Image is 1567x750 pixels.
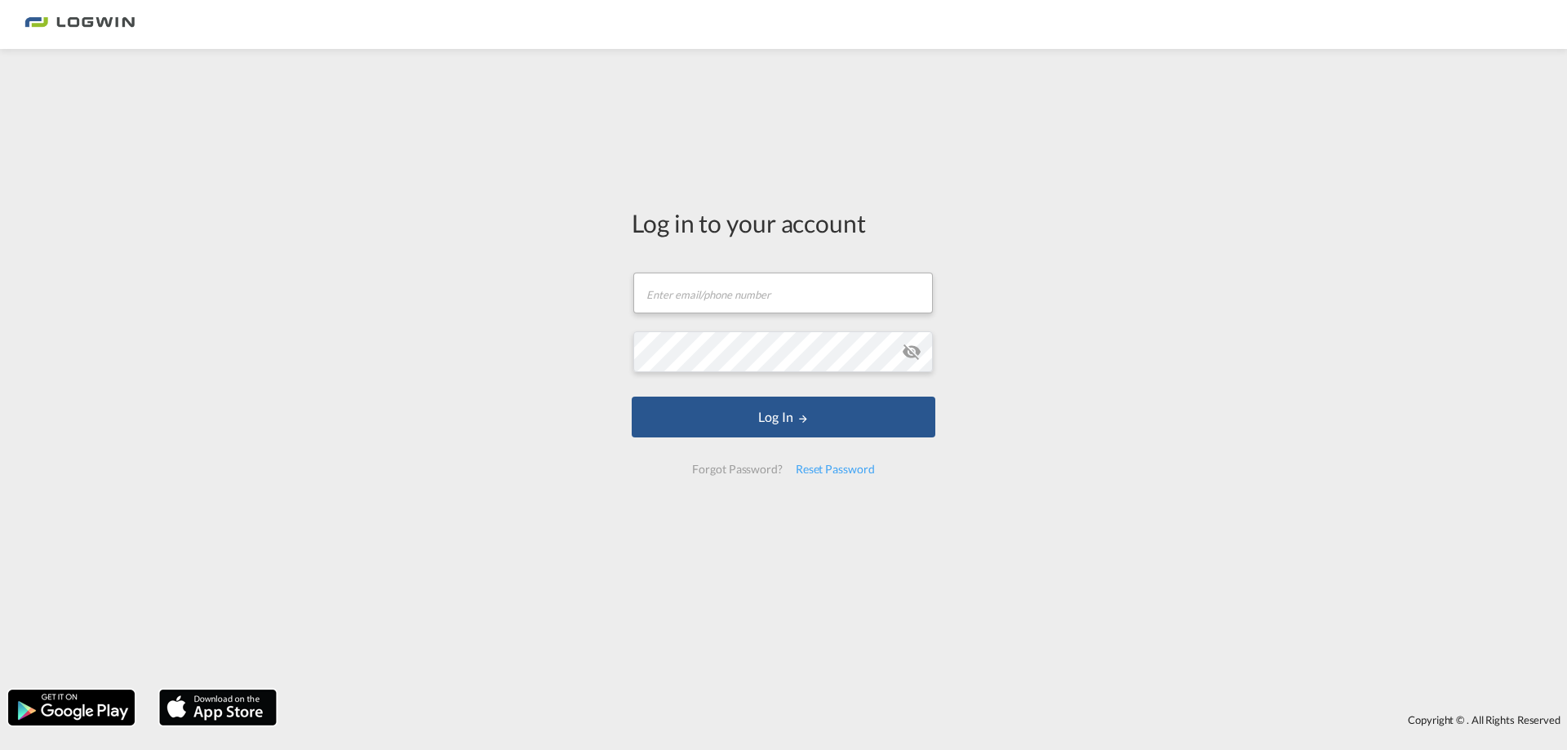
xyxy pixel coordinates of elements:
[158,688,278,727] img: apple.png
[7,688,136,727] img: google.png
[632,397,935,437] button: LOGIN
[686,455,788,484] div: Forgot Password?
[633,273,933,313] input: Enter email/phone number
[285,706,1567,734] div: Copyright © . All Rights Reserved
[902,342,921,362] md-icon: icon-eye-off
[24,7,135,43] img: 2761ae10d95411efa20a1f5e0282d2d7.png
[632,206,935,240] div: Log in to your account
[789,455,881,484] div: Reset Password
